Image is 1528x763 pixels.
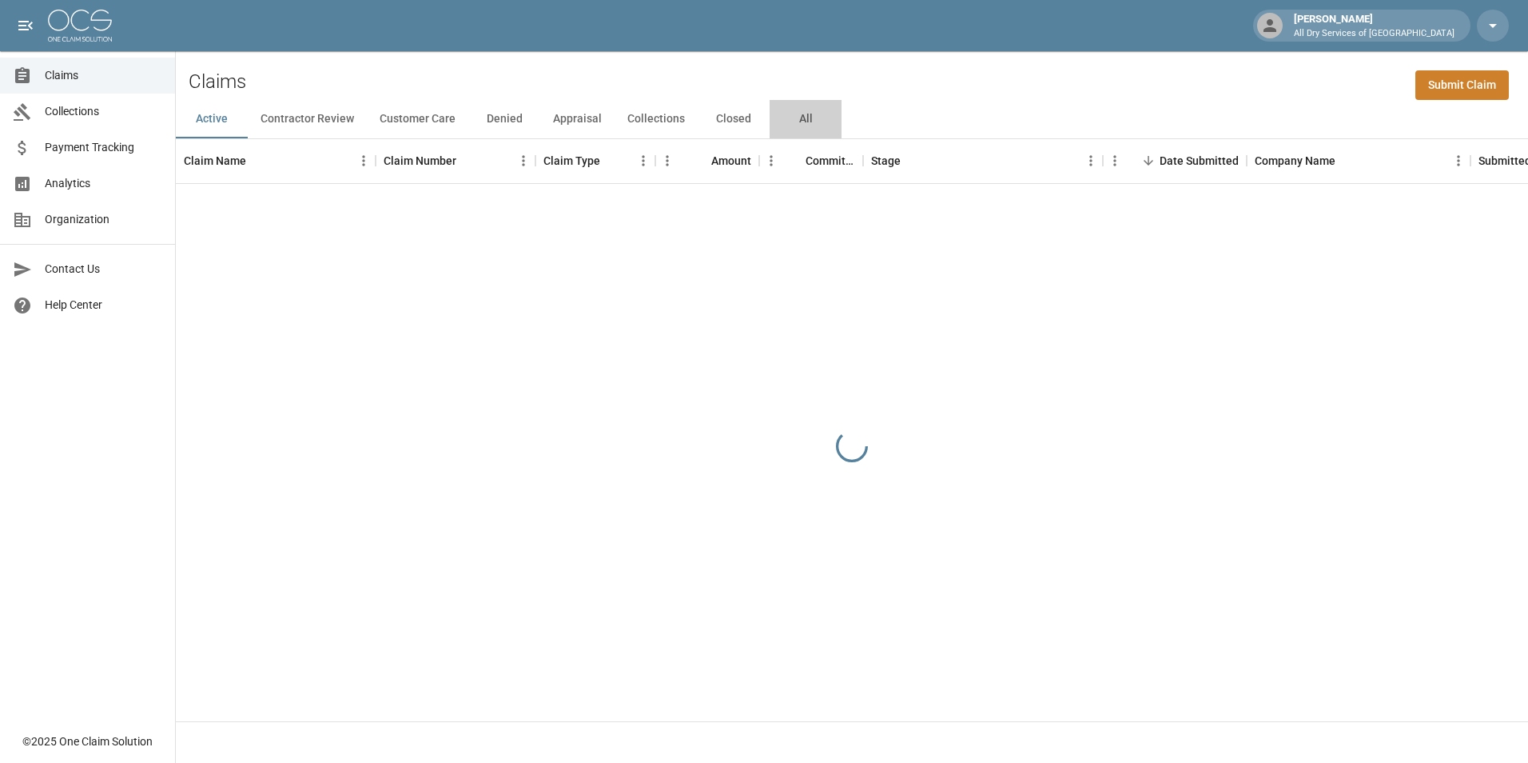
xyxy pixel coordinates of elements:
span: Organization [45,211,162,228]
button: Customer Care [367,100,468,138]
button: Appraisal [540,100,615,138]
img: ocs-logo-white-transparent.png [48,10,112,42]
div: Claim Name [184,138,246,183]
button: Menu [655,149,679,173]
div: Claim Name [176,138,376,183]
div: Stage [871,138,901,183]
span: Collections [45,103,162,120]
div: dynamic tabs [176,100,1528,138]
a: Submit Claim [1415,70,1509,100]
button: Menu [1079,149,1103,173]
div: [PERSON_NAME] [1287,11,1461,40]
span: Analytics [45,175,162,192]
button: Sort [600,150,623,172]
button: Sort [783,150,806,172]
button: Sort [456,150,479,172]
div: Committed Amount [759,138,863,183]
button: Sort [246,150,269,172]
h2: Claims [189,70,246,94]
button: Menu [1103,149,1127,173]
span: Claims [45,67,162,84]
div: Amount [711,138,751,183]
button: Menu [352,149,376,173]
div: Stage [863,138,1103,183]
div: Company Name [1247,138,1470,183]
button: open drawer [10,10,42,42]
button: Closed [698,100,770,138]
div: Date Submitted [1160,138,1239,183]
span: Payment Tracking [45,139,162,156]
div: Amount [655,138,759,183]
button: Sort [1137,150,1160,172]
span: Help Center [45,297,162,314]
button: Denied [468,100,540,138]
button: Menu [1446,149,1470,173]
button: Collections [615,100,698,138]
button: All [770,100,842,138]
button: Menu [759,149,783,173]
p: All Dry Services of [GEOGRAPHIC_DATA] [1294,27,1454,41]
div: Claim Number [376,138,535,183]
div: Committed Amount [806,138,855,183]
button: Sort [689,150,711,172]
div: Claim Type [543,138,600,183]
button: Menu [631,149,655,173]
div: Claim Number [384,138,456,183]
div: © 2025 One Claim Solution [22,733,153,749]
button: Sort [1335,150,1358,172]
div: Date Submitted [1103,138,1247,183]
span: Contact Us [45,261,162,278]
button: Sort [901,150,923,172]
div: Company Name [1255,138,1335,183]
button: Active [176,100,248,138]
div: Claim Type [535,138,655,183]
button: Menu [511,149,535,173]
button: Contractor Review [248,100,367,138]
